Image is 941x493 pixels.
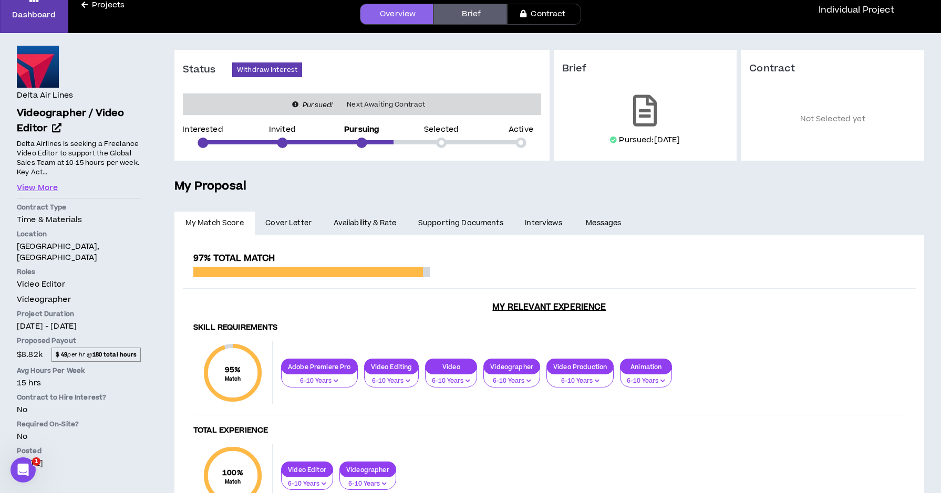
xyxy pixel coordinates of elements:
span: Next Awaiting Contract [340,99,431,110]
iframe: Intercom live chat [11,457,36,482]
p: Video Editor [282,466,333,474]
p: 6-10 Years [553,376,607,386]
p: Dashboard [12,9,56,20]
a: Interviews [514,212,575,235]
a: Brief [433,4,507,25]
p: Pursued: [DATE] [619,135,680,145]
p: Proposed Payout [17,336,141,345]
button: 6-10 Years [620,368,672,387]
h3: My Relevant Experience [183,302,916,312]
i: Pursued! [303,100,333,110]
h4: Total Experience [193,426,905,436]
span: 100 % [222,467,243,478]
button: 6-10 Years [281,368,358,387]
small: Match [225,375,241,383]
span: 97% Total Match [193,252,275,265]
a: My Match Score [174,212,255,235]
p: Active [509,126,533,133]
p: 6-10 Years [627,376,665,386]
p: 6-10 Years [490,376,533,386]
span: 1 [32,457,40,466]
p: Not Selected yet [749,91,916,148]
p: [GEOGRAPHIC_DATA], [GEOGRAPHIC_DATA] [17,241,141,263]
a: Overview [360,4,433,25]
p: Delta Airlines is seeking a Freelance Video Editor to support the Global Sales Team at 10-15 hour... [17,138,141,177]
a: Supporting Documents [407,212,514,235]
span: Videographer [17,294,71,305]
span: per hr @ [51,348,141,361]
span: $8.82k [17,348,43,362]
p: Pursuing [344,126,379,133]
p: Videographer [484,363,540,371]
button: 6-10 Years [425,368,477,387]
p: Animation [621,363,671,371]
small: Match [222,478,243,486]
span: 95 % [225,364,241,375]
h4: Skill Requirements [193,323,905,333]
h5: My Proposal [174,177,924,195]
strong: 180 total hours [92,351,137,359]
p: Contract to Hire Interest? [17,393,141,402]
a: Contract [507,4,581,25]
p: Required On-Site? [17,419,141,429]
h3: Brief [562,62,729,75]
button: 6-10 Years [546,368,614,387]
p: Videographer [340,466,396,474]
span: Videographer / Video Editor [17,106,125,135]
button: 6-10 Years [364,368,419,387]
p: Video Editing [365,363,419,371]
p: 6-10 Years [432,376,470,386]
button: 6-10 Years [281,470,333,490]
p: Video [426,363,477,371]
p: [DATE] [17,458,141,469]
p: Individual Project [819,4,894,16]
strong: $ 49 [56,351,68,359]
p: Invited [269,126,296,133]
p: Contract Type [17,203,141,212]
p: Selected [424,126,459,133]
p: Adobe Premiere Pro [282,363,357,371]
p: Project Duration [17,309,141,319]
p: 6-10 Years [288,376,351,386]
p: 6-10 Years [346,479,389,489]
p: [DATE] - [DATE] [17,321,141,332]
h3: Contract [749,62,916,75]
p: Interested [182,126,223,133]
span: Cover Letter [265,217,312,229]
h4: Delta Air Lines [17,90,73,101]
p: No [17,431,141,442]
p: 6-10 Years [371,376,412,386]
a: Availability & Rate [323,212,407,235]
p: 15 hrs [17,377,141,389]
span: Video Editor [17,279,65,290]
p: Video Production [547,363,613,371]
p: No [17,404,141,415]
h3: Status [183,64,232,76]
a: Messages [575,212,635,235]
button: Withdraw Interest [232,62,302,77]
p: Posted [17,446,141,456]
p: 6-10 Years [288,479,326,489]
p: Roles [17,267,141,277]
button: View More [17,182,58,194]
button: 6-10 Years [483,368,540,387]
a: Videographer / Video Editor [17,106,141,137]
button: 6-10 Years [339,470,396,490]
p: Location [17,229,141,239]
p: Avg Hours Per Week [17,366,141,375]
p: Time & Materials [17,214,141,225]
